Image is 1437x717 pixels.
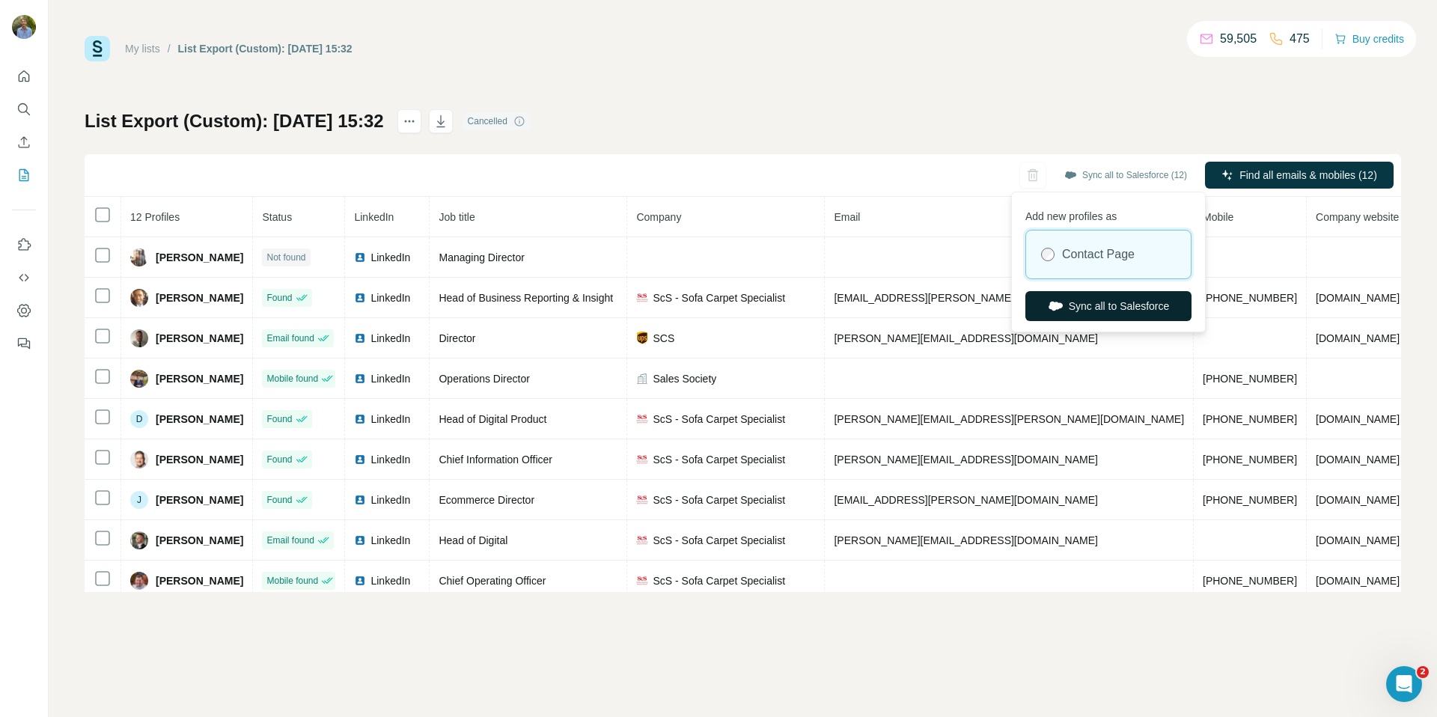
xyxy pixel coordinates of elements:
button: Use Surfe API [12,264,36,291]
span: Mobile [1203,211,1233,223]
span: Director [439,332,475,344]
button: Search [12,96,36,123]
span: Found [266,453,292,466]
button: Sync all to Salesforce (12) [1054,164,1197,186]
img: Avatar [130,248,148,266]
span: [DOMAIN_NAME] [1316,454,1400,466]
span: [PHONE_NUMBER] [1203,575,1297,587]
span: Ecommerce Director [439,494,534,506]
img: company-logo [636,331,648,345]
span: 2 [1417,666,1429,678]
img: company-logo [636,413,648,425]
span: Chief Operating Officer [439,575,546,587]
img: company-logo [636,292,648,304]
img: Avatar [130,531,148,549]
span: [DOMAIN_NAME] [1316,292,1400,304]
li: / [168,41,171,56]
span: Email found [266,332,314,345]
img: LinkedIn logo [354,575,366,587]
img: Avatar [130,572,148,590]
img: LinkedIn logo [354,373,366,385]
div: D [130,410,148,428]
span: LinkedIn [370,371,410,386]
img: company-logo [636,534,648,546]
button: Dashboard [12,297,36,324]
p: 475 [1290,30,1310,48]
span: [PERSON_NAME] [156,371,243,386]
button: Quick start [12,63,36,90]
span: Chief Information Officer [439,454,552,466]
span: LinkedIn [370,331,410,346]
span: Found [266,412,292,426]
button: Enrich CSV [12,129,36,156]
span: Found [266,493,292,507]
span: Status [262,211,292,223]
span: LinkedIn [370,452,410,467]
span: [PERSON_NAME] [156,331,243,346]
span: [EMAIL_ADDRESS][PERSON_NAME][DOMAIN_NAME] [834,494,1097,506]
span: LinkedIn [370,290,410,305]
img: Surfe Logo [85,36,110,61]
span: LinkedIn [354,211,394,223]
p: 59,505 [1220,30,1257,48]
span: [DOMAIN_NAME] [1316,494,1400,506]
button: Sync all to Salesforce [1025,291,1192,321]
span: [EMAIL_ADDRESS][PERSON_NAME][DOMAIN_NAME] [834,292,1097,304]
span: LinkedIn [370,412,410,427]
img: LinkedIn logo [354,494,366,506]
span: Company [636,211,681,223]
span: ScS - Sofa Carpet Specialist [653,290,785,305]
span: [DOMAIN_NAME] [1316,534,1400,546]
span: Head of Digital [439,534,507,546]
span: ScS - Sofa Carpet Specialist [653,573,785,588]
img: LinkedIn logo [354,454,366,466]
span: Email found [266,534,314,547]
span: [PERSON_NAME] [156,492,243,507]
span: [PHONE_NUMBER] [1203,292,1297,304]
span: 12 Profiles [130,211,180,223]
span: [DOMAIN_NAME] [1316,413,1400,425]
button: Buy credits [1334,28,1404,49]
span: Company website [1316,211,1399,223]
span: Find all emails & mobiles (12) [1239,168,1377,183]
span: [PERSON_NAME][EMAIL_ADDRESS][DOMAIN_NAME] [834,534,1097,546]
span: ScS - Sofa Carpet Specialist [653,533,785,548]
a: My lists [125,43,160,55]
span: [PHONE_NUMBER] [1203,373,1297,385]
span: [PHONE_NUMBER] [1203,494,1297,506]
span: [PERSON_NAME] [156,452,243,467]
span: LinkedIn [370,573,410,588]
span: LinkedIn [370,533,410,548]
span: [PHONE_NUMBER] [1203,413,1297,425]
img: Avatar [130,329,148,347]
span: [PERSON_NAME] [156,290,243,305]
div: List Export (Custom): [DATE] 15:32 [178,41,353,56]
img: Avatar [12,15,36,39]
label: Contact Page [1062,245,1135,263]
img: LinkedIn logo [354,332,366,344]
span: Mobile found [266,372,318,385]
span: [PERSON_NAME] [156,412,243,427]
img: Avatar [130,370,148,388]
img: company-logo [636,494,648,506]
img: LinkedIn logo [354,534,366,546]
button: Feedback [12,330,36,357]
div: J [130,491,148,509]
div: Cancelled [463,112,530,130]
span: [PERSON_NAME][EMAIL_ADDRESS][PERSON_NAME][DOMAIN_NAME] [834,413,1184,425]
img: Avatar [130,289,148,307]
img: Avatar [130,451,148,469]
img: company-logo [636,575,648,587]
button: My lists [12,162,36,189]
span: [PERSON_NAME] [156,250,243,265]
p: Add new profiles as [1025,203,1192,224]
button: Use Surfe on LinkedIn [12,231,36,258]
iframe: Intercom live chat [1386,666,1422,702]
span: [DOMAIN_NAME] [1316,575,1400,587]
span: LinkedIn [370,250,410,265]
span: LinkedIn [370,492,410,507]
button: Find all emails & mobiles (12) [1205,162,1394,189]
span: Email [834,211,860,223]
span: [PHONE_NUMBER] [1203,454,1297,466]
img: company-logo [636,454,648,466]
